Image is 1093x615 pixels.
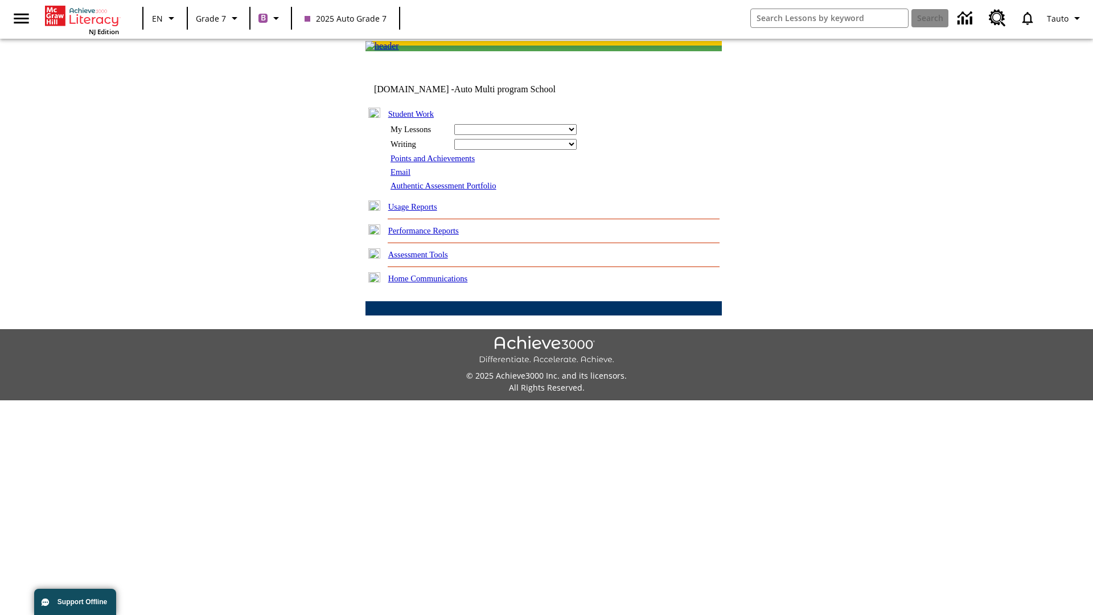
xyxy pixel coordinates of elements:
[388,202,437,211] a: Usage Reports
[368,272,380,282] img: plus.gif
[261,11,266,25] span: B
[1047,13,1069,24] span: Tauto
[479,336,614,365] img: Achieve3000 Differentiate Accelerate Achieve
[305,13,387,24] span: 2025 Auto Grade 7
[365,41,399,51] img: header
[191,8,246,28] button: Grade: Grade 7, Select a grade
[57,598,107,606] span: Support Offline
[34,589,116,615] button: Support Offline
[368,224,380,235] img: plus.gif
[454,84,556,94] nobr: Auto Multi program School
[368,248,380,259] img: plus.gif
[951,3,982,34] a: Data Center
[1042,8,1088,28] button: Profile/Settings
[751,9,908,27] input: search field
[1013,3,1042,33] a: Notifications
[388,226,459,235] a: Performance Reports
[388,250,448,259] a: Assessment Tools
[391,125,447,134] div: My Lessons
[147,8,183,28] button: Language: EN, Select a language
[152,13,163,24] span: EN
[391,167,410,177] a: Email
[388,109,434,118] a: Student Work
[45,3,119,36] div: Home
[5,2,38,35] button: Open side menu
[374,84,584,95] td: [DOMAIN_NAME] -
[89,27,119,36] span: NJ Edition
[368,108,380,118] img: minus.gif
[391,181,496,190] a: Authentic Assessment Portfolio
[388,274,468,283] a: Home Communications
[391,140,447,149] div: Writing
[368,200,380,211] img: plus.gif
[391,154,475,163] a: Points and Achievements
[196,13,226,24] span: Grade 7
[982,3,1013,34] a: Resource Center, Will open in new tab
[254,8,287,28] button: Boost Class color is purple. Change class color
